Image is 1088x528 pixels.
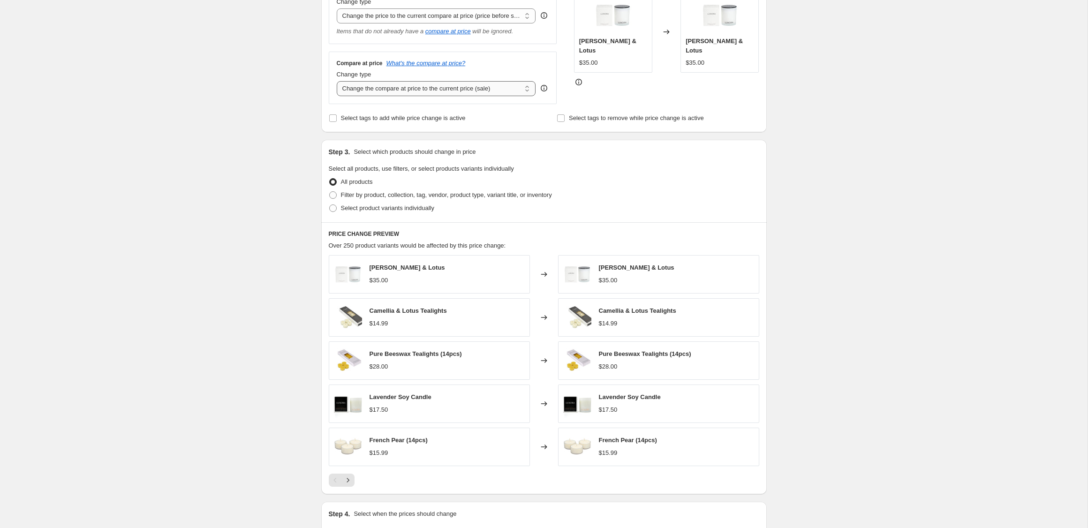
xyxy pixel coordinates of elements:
span: Filter by product, collection, tag, vendor, product type, variant title, or inventory [341,191,552,198]
span: Camellia & Lotus Tealights [370,307,447,314]
i: will be ignored. [472,28,513,35]
div: $17.50 [370,405,388,415]
div: $35.00 [599,276,618,285]
img: PureBeeswaxTealightCandles_80x.jpg [563,347,591,375]
nav: Pagination [329,474,355,487]
span: Select tags to add while price change is active [341,114,466,121]
button: compare at price [425,28,471,35]
span: Lavender Soy Candle [599,393,661,400]
div: $14.99 [599,319,618,328]
span: All products [341,178,373,185]
div: $14.99 [370,319,388,328]
h6: PRICE CHANGE PREVIEW [329,230,759,238]
span: Change type [337,71,371,78]
div: $35.00 [579,58,598,68]
span: [PERSON_NAME] & Lotus [686,38,743,54]
div: help [539,83,549,93]
span: French Pear (14pcs) [599,437,657,444]
div: help [539,11,549,20]
span: Select all products, use filters, or select products variants individually [329,165,514,172]
div: $35.00 [686,58,704,68]
h3: Compare at price [337,60,383,67]
div: $15.99 [370,448,388,458]
h2: Step 4. [329,509,350,519]
span: French Pear (14pcs) [370,437,428,444]
p: Select when the prices should change [354,509,456,519]
i: Items that do not already have a [337,28,424,35]
img: tealightssoy_bcf58193-fe0b-4ab8-b01f-84e8ade3e22d_80x.jpg [334,433,362,461]
span: [PERSON_NAME] & Lotus [599,264,674,271]
div: $28.00 [599,362,618,371]
h2: Step 3. [329,147,350,157]
img: stl_3cf7af3c-f566-4cf2-adaa-265fc4a3cad8_80x.jpg [334,303,362,332]
span: Camellia & Lotus Tealights [599,307,676,314]
span: Pure Beeswax Tealights (14pcs) [599,350,691,357]
p: Select which products should change in price [354,147,476,157]
span: Lavender Soy Candle [370,393,431,400]
span: [PERSON_NAME] & Lotus [370,264,445,271]
img: stl_3cf7af3c-f566-4cf2-adaa-265fc4a3cad8_80x.jpg [563,303,591,332]
span: Select tags to remove while price change is active [569,114,704,121]
img: PureBeeswaxTealightCandles_80x.jpg [334,347,362,375]
div: $17.50 [599,405,618,415]
img: 60HrSoyCandles_a25a80a8-266f-435e-9427-02cd3ecc6634_80x.jpg [563,390,591,418]
span: [PERSON_NAME] & Lotus [579,38,636,54]
div: $28.00 [370,362,388,371]
img: tealightssoy_bcf58193-fe0b-4ab8-b01f-84e8ade3e22d_80x.jpg [563,433,591,461]
img: 2024JARS_82945d4f-cc73-43ab-9f52-501fa6e4e8c9_80x.jpg [334,260,362,288]
button: What's the compare at price? [386,60,466,67]
div: $35.00 [370,276,388,285]
div: $15.99 [599,448,618,458]
span: Select product variants individually [341,204,434,211]
img: 2024JARS_82945d4f-cc73-43ab-9f52-501fa6e4e8c9_80x.jpg [563,260,591,288]
span: Over 250 product variants would be affected by this price change: [329,242,506,249]
span: Pure Beeswax Tealights (14pcs) [370,350,462,357]
button: Next [341,474,355,487]
img: 60HrSoyCandles_a25a80a8-266f-435e-9427-02cd3ecc6634_80x.jpg [334,390,362,418]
